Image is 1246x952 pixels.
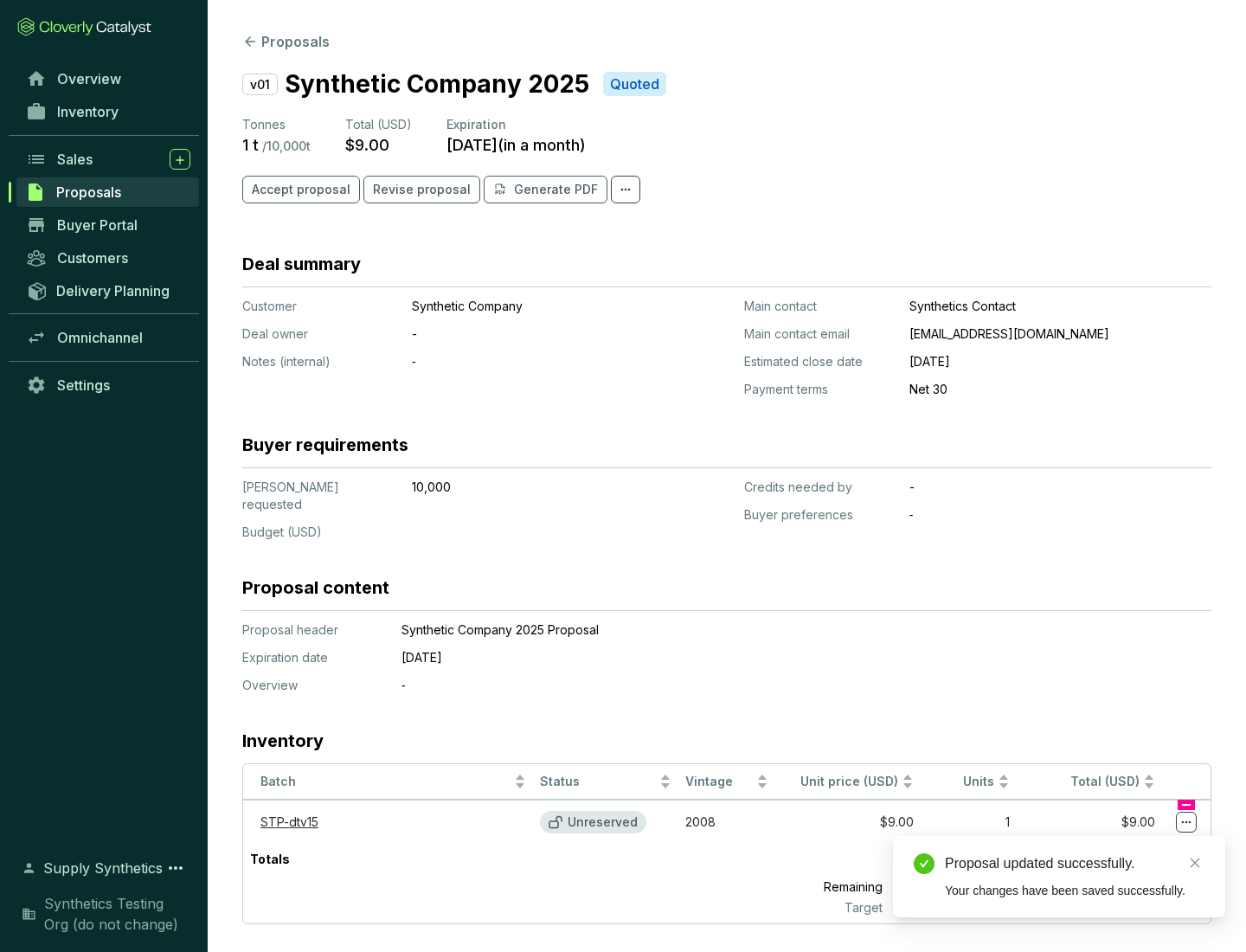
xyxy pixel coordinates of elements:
[1185,853,1204,872] a: Close
[242,677,381,694] p: Overview
[685,774,753,790] span: Vintage
[345,135,389,155] p: $9.00
[744,298,896,315] p: Main contact
[921,800,1018,844] td: 1
[242,433,408,457] h3: Buyer requirements
[373,181,471,198] span: Revise proposal
[909,479,1211,496] p: -
[242,116,311,133] p: Tonnes
[57,216,138,234] span: Buyer Portal
[889,844,1016,875] p: 1 t
[446,116,586,133] p: Expiration
[909,381,1211,398] p: Net 30
[775,800,921,844] td: $9.00
[243,764,533,800] th: Batch
[260,774,511,790] span: Batch
[747,875,890,899] p: Remaining
[533,764,678,800] th: Status
[1017,800,1162,844] td: $9.00
[242,252,361,276] h3: Deal summary
[17,97,199,126] a: Inventory
[909,506,1211,524] p: ‐
[909,298,1211,315] p: Synthetics Contact
[744,506,896,524] p: Buyer preferences
[242,298,398,315] p: Customer
[412,298,645,315] p: Synthetic Company
[262,138,311,154] p: / 10,000 t
[242,729,324,753] h3: Inventory
[412,325,645,343] p: -
[252,181,350,198] span: Accept proposal
[909,325,1211,343] p: [EMAIL_ADDRESS][DOMAIN_NAME]
[56,183,121,201] span: Proposals
[678,764,775,800] th: Vintage
[363,176,480,203] button: Revise proposal
[17,210,199,240] a: Buyer Portal
[17,370,199,400] a: Settings
[1189,857,1201,869] span: close
[945,853,1204,874] div: Proposal updated successfully.
[747,899,890,917] p: Target
[401,649,1128,666] p: [DATE]
[17,323,199,352] a: Omnichannel
[945,881,1204,900] div: Your changes have been saved successfully.
[744,381,896,398] p: Payment terms
[260,814,318,829] a: STP-dtv15
[401,621,1128,639] p: Synthetic Company 2025 Proposal
[242,621,381,639] p: Proposal header
[242,649,381,666] p: Expiration date
[446,135,586,155] p: [DATE] ( in a month )
[914,853,934,874] span: check-circle
[242,576,389,600] h3: Proposal content
[57,70,121,87] span: Overview
[243,844,297,875] p: Totals
[17,276,199,305] a: Delivery Planning
[412,353,645,370] p: ‐
[242,74,278,95] p: v01
[242,353,398,370] p: Notes (internal)
[514,181,598,198] p: Generate PDF
[57,151,93,168] span: Sales
[285,66,589,102] p: Synthetic Company 2025
[412,479,645,496] p: 10,000
[928,774,995,790] span: Units
[57,376,110,394] span: Settings
[484,176,607,203] button: Generate PDF
[678,800,775,844] td: 2008
[17,64,199,93] a: Overview
[345,117,412,132] span: Total (USD)
[909,353,1211,370] p: [DATE]
[242,31,330,52] button: Proposals
[57,329,143,346] span: Omnichannel
[17,145,199,174] a: Sales
[16,177,199,207] a: Proposals
[800,774,898,788] span: Unit price (USD)
[242,479,398,513] p: [PERSON_NAME] requested
[921,764,1018,800] th: Units
[17,243,199,273] a: Customers
[242,135,259,155] p: 1 t
[1070,774,1140,788] span: Total (USD)
[56,282,170,299] span: Delivery Planning
[744,353,896,370] p: Estimated close date
[568,814,638,830] p: Unreserved
[57,249,128,267] span: Customers
[242,176,360,203] button: Accept proposal
[610,75,659,93] p: Quoted
[744,479,896,496] p: Credits needed by
[744,325,896,343] p: Main contact email
[57,103,119,120] span: Inventory
[242,325,398,343] p: Deal owner
[43,858,163,878] span: Supply Synthetics
[242,524,322,539] span: Budget (USD)
[401,677,1128,694] p: ‐
[540,774,656,790] span: Status
[890,875,1017,899] p: 9,999 t
[44,893,190,935] span: Synthetics Testing Org (do not change)
[890,899,1017,917] p: 10,000 t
